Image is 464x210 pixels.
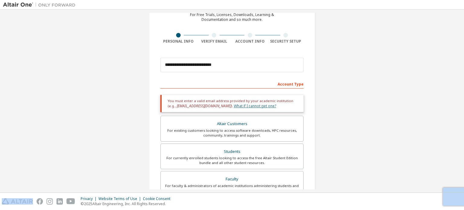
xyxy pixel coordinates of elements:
[232,39,268,44] div: Account Info
[164,156,300,165] div: For currently enrolled students looking to access the free Altair Student Edition bundle and all ...
[164,120,300,128] div: Altair Customers
[160,79,304,89] div: Account Type
[196,39,232,44] div: Verify Email
[234,103,276,108] a: What if I cannot get one?
[56,198,63,205] img: linkedin.svg
[160,95,304,112] div: You must enter a valid email address provided by your academic institution (e.g., ).
[190,12,274,22] div: For Free Trials, Licenses, Downloads, Learning & Documentation and so much more.
[160,39,196,44] div: Personal Info
[98,196,143,201] div: Website Terms of Use
[177,103,231,108] span: [EMAIL_ADDRESS][DOMAIN_NAME]
[164,175,300,183] div: Faculty
[81,196,98,201] div: Privacy
[66,198,75,205] img: youtube.svg
[37,198,43,205] img: facebook.svg
[164,147,300,156] div: Students
[3,2,79,8] img: Altair One
[81,201,174,206] p: © 2025 Altair Engineering, Inc. All Rights Reserved.
[47,198,53,205] img: instagram.svg
[2,198,33,205] img: altair_logo.svg
[143,196,174,201] div: Cookie Consent
[164,183,300,193] div: For faculty & administrators of academic institutions administering students and accessing softwa...
[268,39,304,44] div: Security Setup
[164,128,300,138] div: For existing customers looking to access software downloads, HPC resources, community, trainings ...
